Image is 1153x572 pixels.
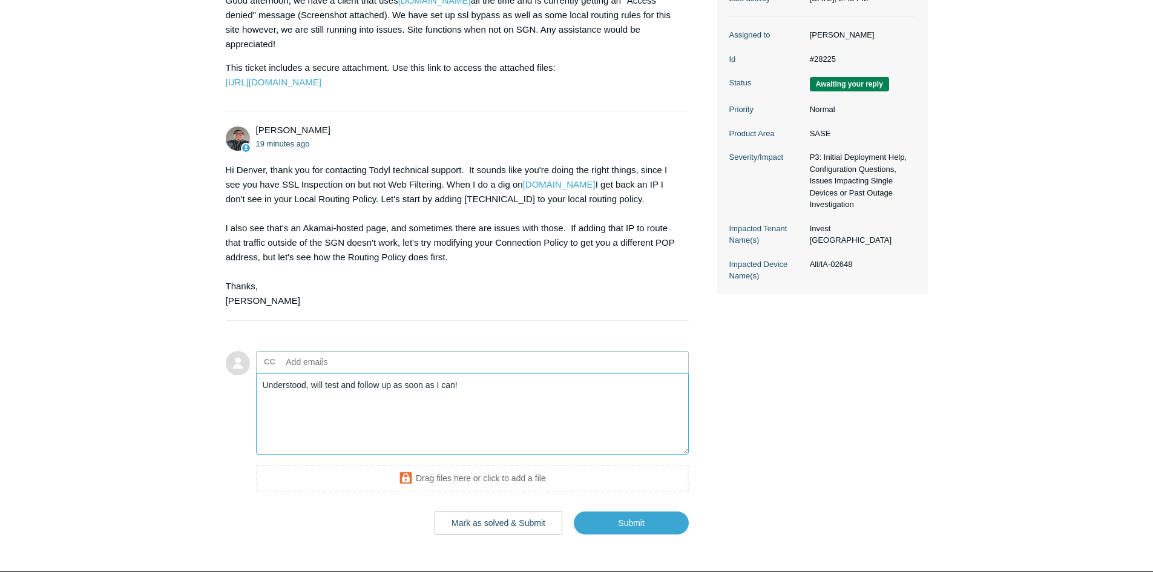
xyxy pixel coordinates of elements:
a: [URL][DOMAIN_NAME] [226,77,321,87]
dd: SASE [804,128,916,140]
dd: P3: Initial Deployment Help, Configuration Questions, Issues Impacting Single Devices or Past Out... [804,151,916,211]
span: Matt Robinson [256,125,330,135]
div: Hi Denver, thank you for contacting Todyl technical support. It sounds like you're doing the righ... [226,163,677,308]
dd: Invest [GEOGRAPHIC_DATA] [804,223,916,246]
input: Submit [574,511,689,534]
time: 09/18/2025, 14:43 [256,139,310,148]
button: Mark as solved & Submit [435,511,562,535]
textarea: Add your reply [256,373,689,455]
dt: Severity/Impact [729,151,804,163]
dt: Impacted Tenant Name(s) [729,223,804,246]
p: This ticket includes a secure attachment. Use this link to access the attached files: [226,61,677,90]
dt: Assigned to [729,29,804,41]
dt: Impacted Device Name(s) [729,258,804,282]
span: We are waiting for you to respond [810,77,889,91]
a: [DOMAIN_NAME] [523,179,596,189]
dt: Priority [729,104,804,116]
dd: Normal [804,104,916,116]
label: CC [264,353,275,371]
dt: Product Area [729,128,804,140]
dd: [PERSON_NAME] [804,29,916,41]
dt: Status [729,77,804,89]
dt: Id [729,53,804,65]
dd: #28225 [804,53,916,65]
dd: All/IA-02648 [804,258,916,271]
input: Add emails [281,353,412,371]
